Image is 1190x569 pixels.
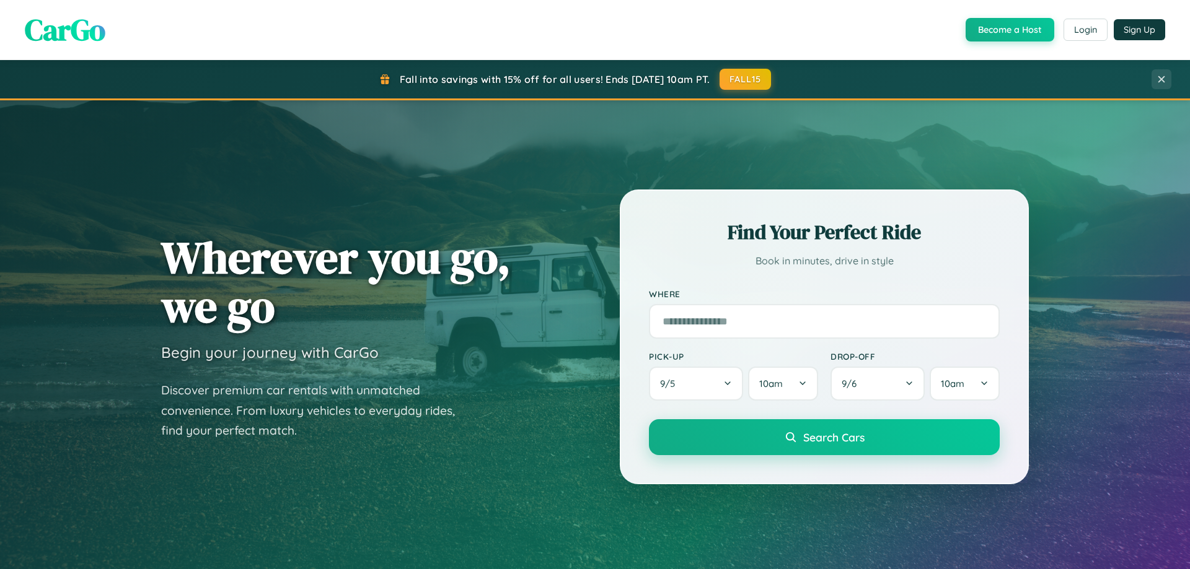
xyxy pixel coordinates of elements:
[649,252,1000,270] p: Book in minutes, drive in style
[966,18,1054,41] button: Become a Host
[649,351,818,362] label: Pick-up
[1064,19,1108,41] button: Login
[649,419,1000,455] button: Search Cars
[930,367,1000,401] button: 10am
[831,351,1000,362] label: Drop-off
[161,380,471,441] p: Discover premium car rentals with unmatched convenience. From luxury vehicles to everyday rides, ...
[161,343,379,362] h3: Begin your journey with CarGo
[1114,19,1165,40] button: Sign Up
[831,367,925,401] button: 9/6
[842,378,863,389] span: 9 / 6
[161,233,511,331] h1: Wherever you go, we go
[660,378,681,389] span: 9 / 5
[720,69,772,90] button: FALL15
[941,378,964,389] span: 10am
[25,9,105,50] span: CarGo
[400,73,710,85] span: Fall into savings with 15% off for all users! Ends [DATE] 10am PT.
[649,289,1000,299] label: Where
[748,367,818,401] button: 10am
[759,378,783,389] span: 10am
[649,367,743,401] button: 9/5
[649,219,1000,246] h2: Find Your Perfect Ride
[803,430,865,444] span: Search Cars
